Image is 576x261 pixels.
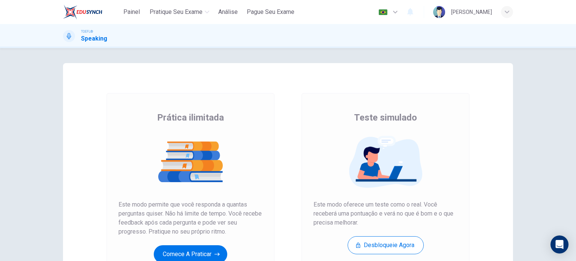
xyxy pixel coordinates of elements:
span: Este modo permite que você responda a quantas perguntas quiser. Não há limite de tempo. Você rece... [118,200,262,236]
h1: Speaking [81,34,107,43]
button: Pratique seu exame [147,5,212,19]
button: Painel [120,5,144,19]
span: Análise [218,8,238,17]
img: Profile picture [433,6,445,18]
span: Painel [123,8,140,17]
div: [PERSON_NAME] [451,8,492,17]
span: Pratique seu exame [150,8,202,17]
button: Pague Seu Exame [244,5,297,19]
span: Este modo oferece um teste como o real. Você receberá uma pontuação e verá no que é bom e o que p... [313,200,457,227]
a: EduSynch logo [63,5,120,20]
button: Desbloqueie agora [348,236,424,254]
img: pt [378,9,388,15]
span: Prática ilimitada [157,112,224,124]
button: Análise [215,5,241,19]
img: EduSynch logo [63,5,102,20]
span: TOEFL® [81,29,93,34]
span: Pague Seu Exame [247,8,294,17]
div: Open Intercom Messenger [550,235,568,253]
span: Teste simulado [354,112,417,124]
